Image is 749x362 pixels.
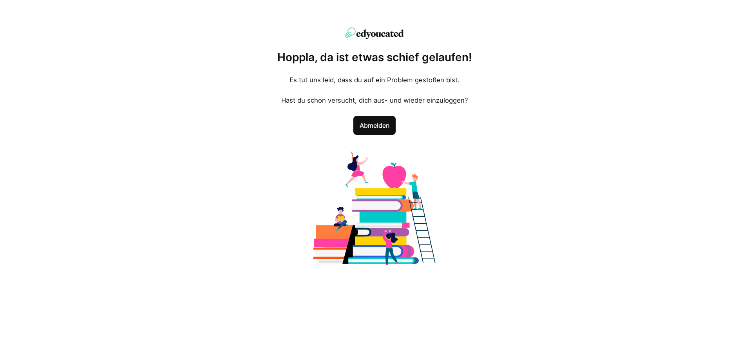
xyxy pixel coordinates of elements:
[281,96,468,105] p: Hast du schon versucht, dich aus- und wieder einzuloggen?
[345,27,404,39] img: edyoucated
[353,116,396,135] a: Abmelden
[289,75,460,85] p: Es tut uns leid, dass du auf ein Problem gestoßen bist.
[277,50,472,64] h1: Hoppla, da ist etwas schief gelaufen!
[358,121,391,130] span: Abmelden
